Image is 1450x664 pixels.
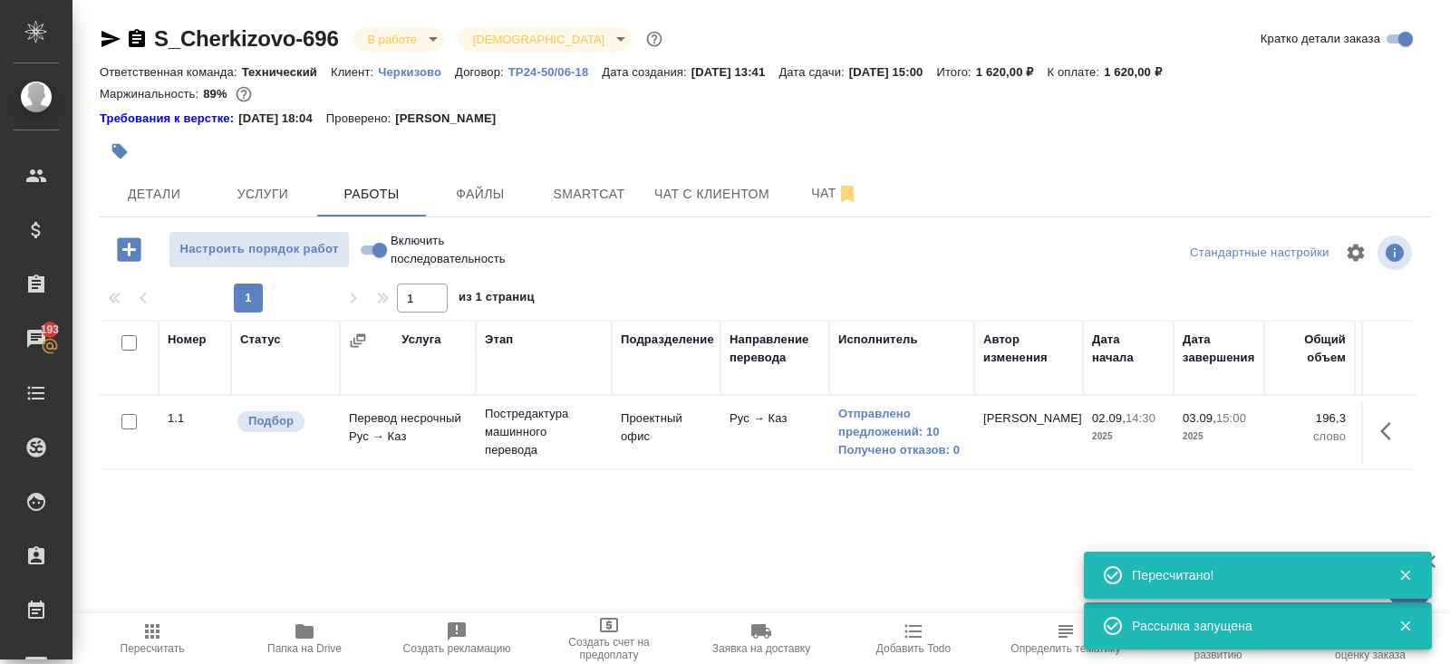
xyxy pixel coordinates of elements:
button: Настроить порядок работ [169,231,350,268]
button: Закрыть [1387,567,1424,583]
div: Услуга [401,331,440,349]
div: Статус [240,331,281,349]
div: Можно подбирать исполнителей [236,409,331,434]
span: Чат с клиентом [654,183,769,206]
p: Проверено: [326,110,396,128]
button: Скопировать ссылку для ЯМессенджера [100,28,121,50]
button: Заявка на доставку [685,613,837,664]
button: Сгруппировать [349,332,367,350]
p: Подбор [248,412,294,430]
button: Папка на Drive [228,613,381,664]
td: Перевод несрочный Рус → Каз [340,400,476,464]
div: split button [1185,239,1334,267]
p: К оплате: [1047,65,1104,79]
p: 196,3 [1273,409,1346,428]
div: В работе [353,27,444,52]
p: Ответственная команда: [100,65,242,79]
button: Здесь прячутся важные кнопки [1369,409,1413,453]
p: Дата сдачи: [778,65,848,79]
p: [DATE] 18:04 [238,110,326,128]
p: 02.09, [1092,411,1126,425]
div: Этап [485,331,513,349]
span: Заявка на доставку [712,642,810,655]
td: Рус → Каз [720,400,829,464]
p: ТР24-50/06-18 [508,65,603,79]
span: Папка на Drive [267,642,342,655]
span: Smartcat [546,183,633,206]
a: Получено отказов: 0 [838,441,965,459]
div: Пересчитано! [1132,566,1371,584]
button: Создать рекламацию [381,613,533,664]
button: Добавить тэг [100,131,140,171]
button: 151.15 RUB; [232,82,256,106]
p: Клиент: [331,65,378,79]
p: Технический [242,65,331,79]
span: Настроить порядок работ [179,239,340,260]
div: Рассылка запущена [1132,617,1371,635]
div: Дата начала [1092,331,1165,367]
span: Добавить Todo [876,642,951,655]
p: [DATE] 13:41 [691,65,779,79]
span: 193 [30,321,71,339]
p: 14:30 [1126,411,1155,425]
p: Постредактура машинного перевода [485,405,603,459]
span: из 1 страниц [459,286,535,313]
p: слово [1273,428,1346,446]
button: Создать счет на предоплату [533,613,685,664]
div: Подразделение [621,331,714,349]
span: Настроить таблицу [1334,231,1377,274]
button: Пересчитать [76,613,228,664]
span: Определить тематику [1010,642,1120,655]
span: Детали [111,183,198,206]
p: 15:00 [1216,411,1246,425]
svg: Отписаться [836,183,858,205]
a: Требования к верстке: [100,110,238,128]
span: Включить последовательность [391,232,522,268]
a: Отправлено предложений: 10 [838,405,965,441]
p: Маржинальность: [100,87,203,101]
button: В работе [362,32,422,47]
span: Работы [328,183,415,206]
div: Дата завершения [1183,331,1255,367]
span: Создать счет на предоплату [544,636,674,661]
a: S_Cherkizovo-696 [154,26,339,51]
a: ТР24-50/06-18 [508,63,603,79]
div: Общий объем [1273,331,1346,367]
div: 1.1 [168,409,222,428]
span: Создать рекламацию [403,642,511,655]
p: 03.09, [1183,411,1216,425]
button: [DEMOGRAPHIC_DATA] [468,32,610,47]
div: Исполнитель [838,331,918,349]
div: Нажми, чтобы открыть папку с инструкцией [100,110,238,128]
p: Договор: [455,65,508,79]
td: [PERSON_NAME] [974,400,1083,464]
p: Черкизово [378,65,455,79]
p: 2025 [1092,428,1165,446]
div: В работе [459,27,632,52]
span: Посмотреть информацию [1377,236,1416,270]
span: Файлы [437,183,524,206]
button: Закрыть [1387,618,1424,634]
button: Скопировать ссылку [126,28,148,50]
p: [DATE] 15:00 [849,65,937,79]
p: [PERSON_NAME] [395,110,509,128]
span: Кратко детали заказа [1261,30,1380,48]
span: Пересчитать [121,642,185,655]
p: 1 620,00 ₽ [1104,65,1175,79]
button: Добавить Todo [837,613,990,664]
a: 193 [5,316,68,361]
span: Чат [791,182,878,205]
p: 2025 [1183,428,1255,446]
button: Определить тематику [990,613,1142,664]
p: 1 620,00 ₽ [976,65,1048,79]
p: Дата создания: [602,65,691,79]
div: Автор изменения [983,331,1074,367]
p: 89% [203,87,231,101]
button: Добавить работу [104,231,154,268]
p: Итого: [936,65,975,79]
div: Номер [168,331,207,349]
a: Черкизово [378,63,455,79]
span: Услуги [219,183,306,206]
td: Проектный офис [612,400,720,464]
div: Направление перевода [730,331,820,367]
